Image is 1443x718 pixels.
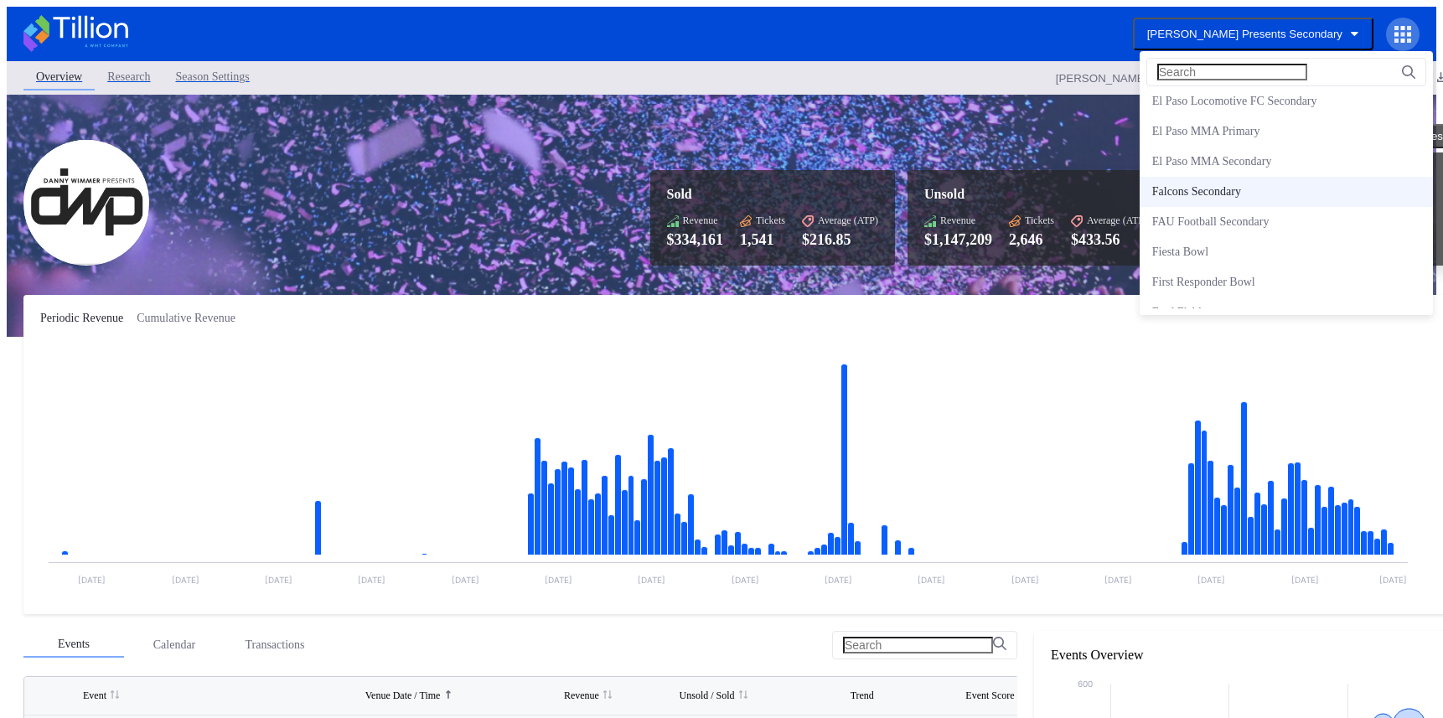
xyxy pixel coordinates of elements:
[1157,64,1307,80] input: Search
[1152,155,1272,168] div: El Paso MMA Secondary
[1152,276,1255,289] div: First Responder Bowl
[1152,215,1270,229] div: FAU Football Secondary
[1152,95,1317,108] div: El Paso Locomotive FC Secondary
[1152,306,1202,319] div: Ford Field
[1152,125,1260,138] div: El Paso MMA Primary
[1152,245,1208,259] div: Fiesta Bowl
[1152,185,1241,199] div: Falcons Secondary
